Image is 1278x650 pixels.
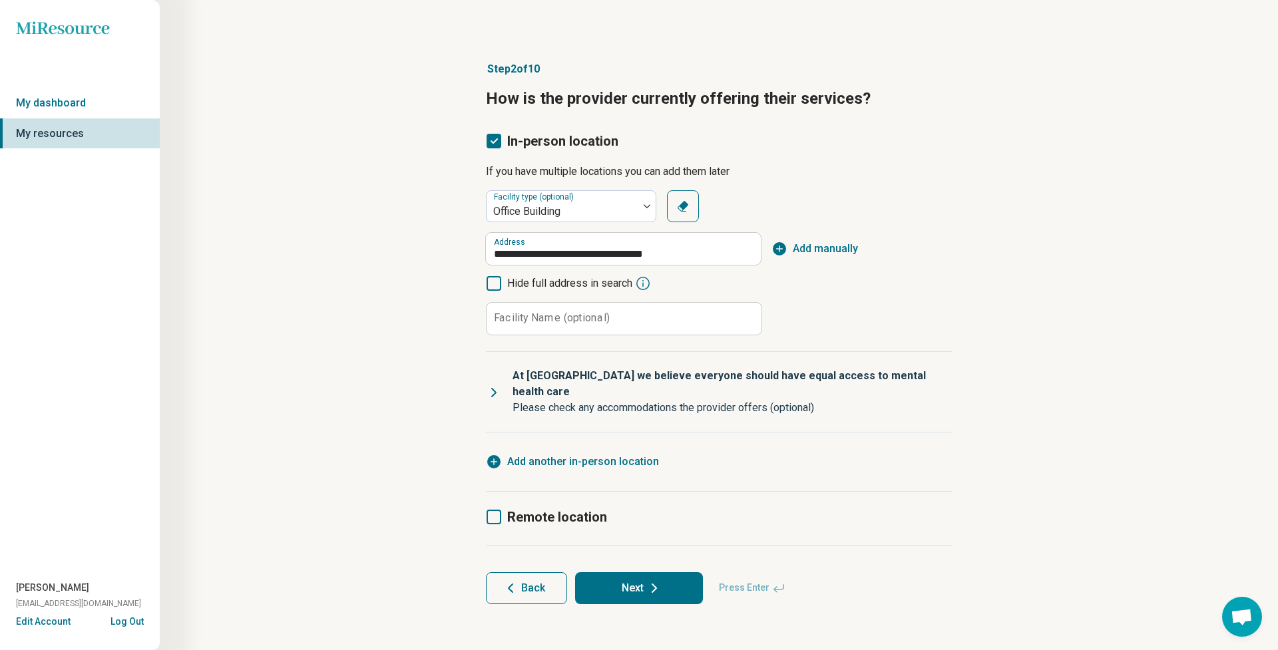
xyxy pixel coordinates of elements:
span: [PERSON_NAME] [16,581,89,595]
p: If you have multiple locations you can add them later [486,164,952,180]
button: Edit Account [16,615,71,629]
label: Address [494,238,525,246]
p: How is the provider currently offering their services? [486,88,952,110]
button: Add manually [771,241,858,257]
span: Add another in-person location [507,454,659,470]
button: Log Out [110,615,144,625]
summary: At [GEOGRAPHIC_DATA] we believe everyone should have equal access to mental health carePlease che... [486,352,952,432]
button: Back [486,572,567,604]
p: At [GEOGRAPHIC_DATA] we believe everyone should have equal access to mental health care [513,368,941,400]
label: Facility Name (optional) [494,313,610,323]
button: Next [575,572,703,604]
span: In-person location [507,133,618,149]
div: Open chat [1222,597,1262,637]
p: Please check any accommodations the provider offers (optional) [513,400,941,416]
span: Hide full address in search [507,275,632,291]
label: Facility type (optional) [494,192,576,202]
p: Step 2 of 10 [486,61,952,77]
button: Add another in-person location [486,454,659,470]
span: [EMAIL_ADDRESS][DOMAIN_NAME] [16,597,141,609]
span: Remote location [507,509,607,525]
span: Back [521,583,545,593]
span: Press Enter [711,572,793,604]
span: Add manually [793,241,858,257]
